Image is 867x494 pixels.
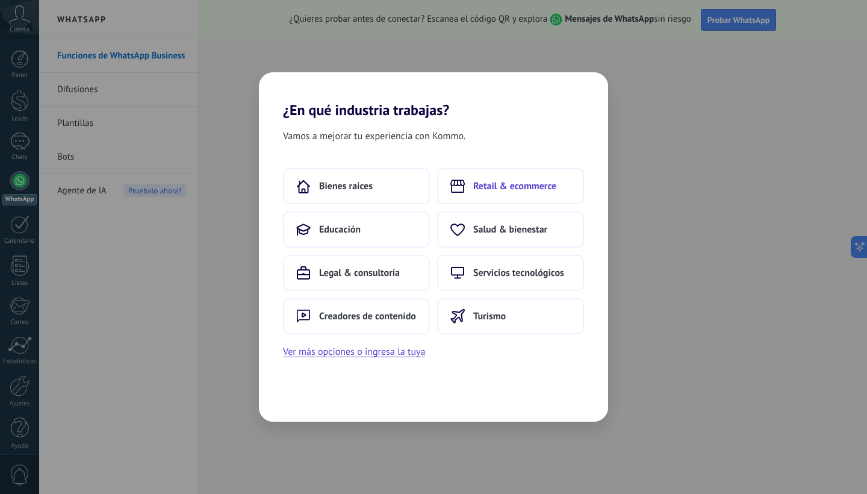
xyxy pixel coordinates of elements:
[283,168,430,204] button: Bienes raíces
[473,267,564,279] span: Servicios tecnológicos
[283,255,430,291] button: Legal & consultoría
[473,224,547,236] span: Salud & bienestar
[437,211,584,248] button: Salud & bienestar
[473,310,506,322] span: Turismo
[319,310,416,322] span: Creadores de contenido
[437,168,584,204] button: Retail & ecommerce
[319,267,400,279] span: Legal & consultoría
[283,298,430,334] button: Creadores de contenido
[473,180,556,192] span: Retail & ecommerce
[437,298,584,334] button: Turismo
[319,180,373,192] span: Bienes raíces
[283,211,430,248] button: Educación
[319,224,361,236] span: Educación
[283,344,425,360] button: Ver más opciones o ingresa la tuya
[437,255,584,291] button: Servicios tecnológicos
[283,128,465,144] span: Vamos a mejorar tu experiencia con Kommo.
[259,72,608,119] h2: ¿En qué industria trabajas?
